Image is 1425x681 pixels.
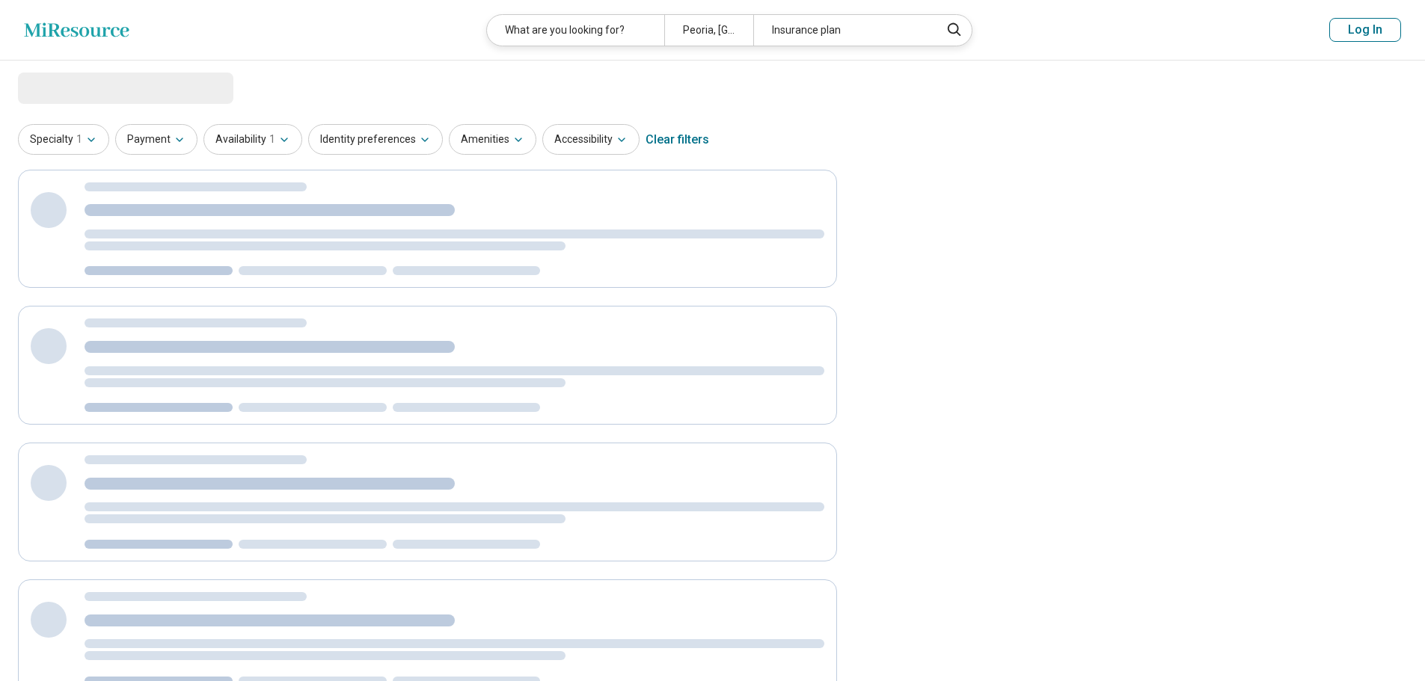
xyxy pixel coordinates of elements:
button: Log In [1329,18,1401,42]
div: Clear filters [646,122,709,158]
button: Specialty1 [18,124,109,155]
button: Amenities [449,124,536,155]
button: Identity preferences [308,124,443,155]
button: Availability1 [203,124,302,155]
button: Accessibility [542,124,640,155]
span: Loading... [18,73,144,102]
div: What are you looking for? [487,15,664,46]
button: Payment [115,124,197,155]
div: Peoria, [GEOGRAPHIC_DATA] [664,15,753,46]
div: Insurance plan [753,15,931,46]
span: 1 [76,132,82,147]
span: 1 [269,132,275,147]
